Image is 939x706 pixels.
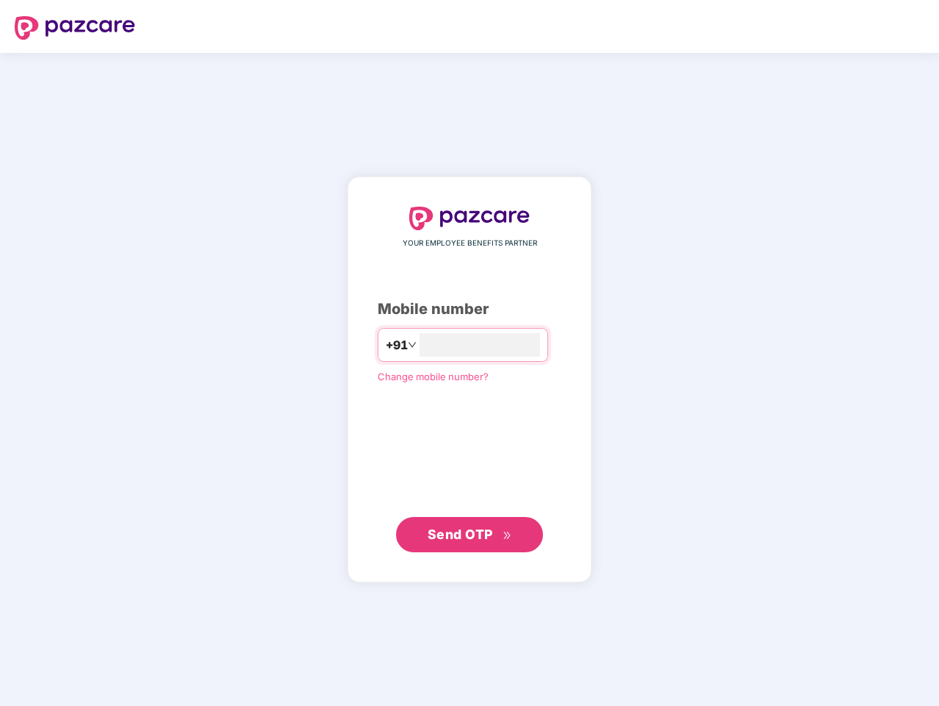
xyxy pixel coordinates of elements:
[403,238,537,249] span: YOUR EMPLOYEE BENEFITS PARTNER
[378,371,489,382] a: Change mobile number?
[503,531,512,541] span: double-right
[15,16,135,40] img: logo
[428,527,493,542] span: Send OTP
[408,340,417,349] span: down
[409,207,530,230] img: logo
[396,517,543,552] button: Send OTPdouble-right
[378,298,561,321] div: Mobile number
[386,336,408,354] span: +91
